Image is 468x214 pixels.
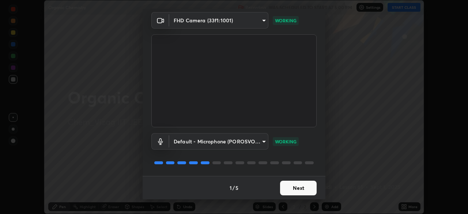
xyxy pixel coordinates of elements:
div: FHD Camera (33f1:1001) [169,133,268,150]
div: FHD Camera (33f1:1001) [169,12,268,29]
h4: / [233,184,235,192]
h4: 5 [235,184,238,192]
p: WORKING [275,17,297,24]
button: Next [280,181,317,195]
h4: 1 [230,184,232,192]
p: WORKING [275,138,297,145]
